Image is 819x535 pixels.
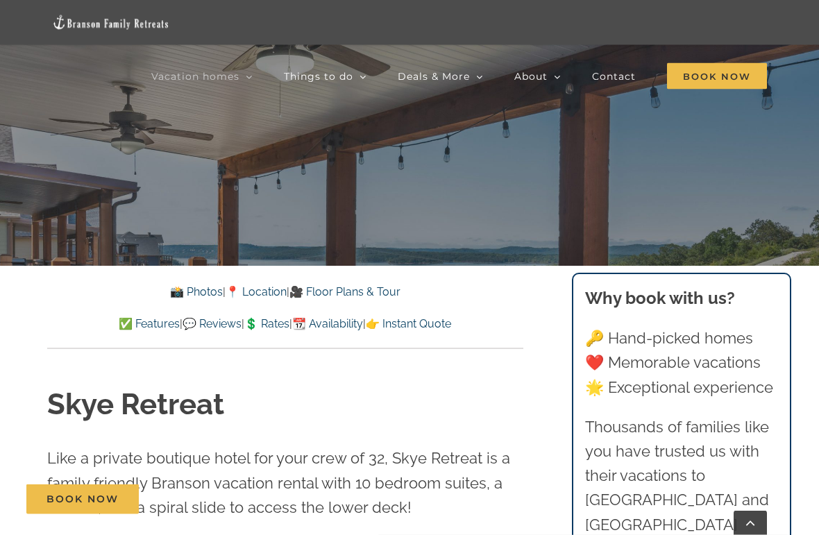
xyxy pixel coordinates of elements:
[244,318,289,331] a: 💲 Rates
[398,54,483,99] a: Deals & More
[514,54,561,99] a: About
[47,385,523,426] h1: Skye Retreat
[226,286,287,299] a: 📍 Location
[592,71,636,81] span: Contact
[52,15,170,31] img: Branson Family Retreats Logo
[585,327,778,400] p: 🔑 Hand-picked homes ❤️ Memorable vacations 🌟 Exceptional experience
[170,286,223,299] a: 📸 Photos
[47,284,523,302] p: | |
[284,54,366,99] a: Things to do
[292,318,363,331] a: 📆 Availability
[398,71,470,81] span: Deals & More
[592,54,636,99] a: Contact
[119,318,180,331] a: ✅ Features
[151,71,239,81] span: Vacation homes
[47,493,119,505] span: Book Now
[183,318,242,331] a: 💬 Reviews
[47,450,510,516] span: Like a private boutique hotel for your crew of 32, Skye Retreat is a family friendly Branson vaca...
[585,287,778,312] h3: Why book with us?
[284,71,353,81] span: Things to do
[289,286,400,299] a: 🎥 Floor Plans & Tour
[257,261,563,320] b: Skye Retreat
[151,54,253,99] a: Vacation homes
[366,318,451,331] a: 👉 Instant Quote
[514,71,548,81] span: About
[26,484,139,514] a: Book Now
[47,316,523,334] p: | | | |
[151,54,767,99] nav: Main Menu Sticky
[667,63,767,90] span: Book Now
